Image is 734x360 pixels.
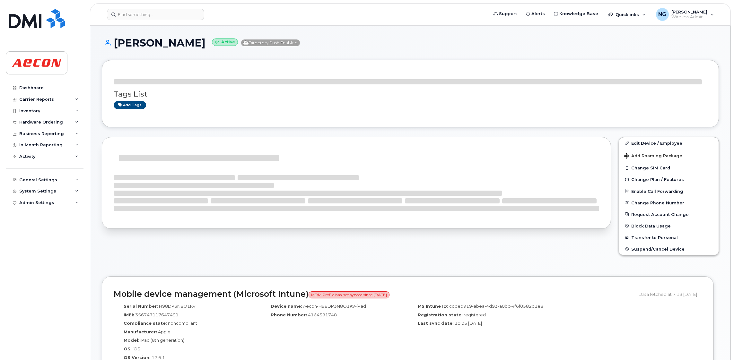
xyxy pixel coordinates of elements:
[619,220,719,232] button: Block Data Usage
[212,39,238,46] small: Active
[114,101,146,109] a: Add tags
[133,346,140,351] span: iOS
[619,137,719,149] a: Edit Device / Employee
[114,290,634,299] h2: Mobile device management (Microsoft Intune)
[158,329,170,334] span: Apple
[271,303,302,309] label: Device name:
[140,338,184,343] span: iPad (8th generation)
[168,321,197,326] span: noncompliant
[631,177,684,182] span: Change Plan / Features
[124,346,132,352] label: OS:
[639,288,702,300] div: Data fetched at 7:13 [DATE]
[619,149,719,162] button: Add Roaming Package
[624,153,682,159] span: Add Roaming Package
[619,232,719,243] button: Transfer to Personal
[418,320,454,326] label: Last sync date:
[135,312,179,317] span: 356747117647491
[619,197,719,209] button: Change Phone Number
[124,337,139,343] label: Model:
[309,291,389,298] span: MDM Profile has not synced since [DATE]
[124,312,134,318] label: IMEI:
[455,321,482,326] span: 10:05 [DATE]
[271,312,307,318] label: Phone Number:
[241,39,300,46] span: Directory Push Enabled
[619,243,719,255] button: Suspend/Cancel Device
[303,304,366,309] span: Aecon-H98DP3N8Q1KV-iPad
[619,185,719,197] button: Enable Call Forwarding
[619,162,719,174] button: Change SIM Card
[418,303,448,309] label: MS Intune ID:
[124,303,158,309] label: Serial Number:
[464,312,486,317] span: registered
[124,329,157,335] label: Manufacturer:
[619,209,719,220] button: Request Account Change
[152,355,165,360] span: 17.6.1
[124,320,167,326] label: Compliance state:
[449,304,543,309] span: cdbeb919-abea-4d93-a0bc-4f6f0582d1e8
[308,312,337,317] span: 4164591748
[159,304,196,309] span: H98DP3N8Q1KV
[631,247,685,252] span: Suspend/Cancel Device
[631,189,683,193] span: Enable Call Forwarding
[619,174,719,185] button: Change Plan / Features
[114,90,707,98] h3: Tags List
[102,37,719,48] h1: [PERSON_NAME]
[418,312,463,318] label: Registration state:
